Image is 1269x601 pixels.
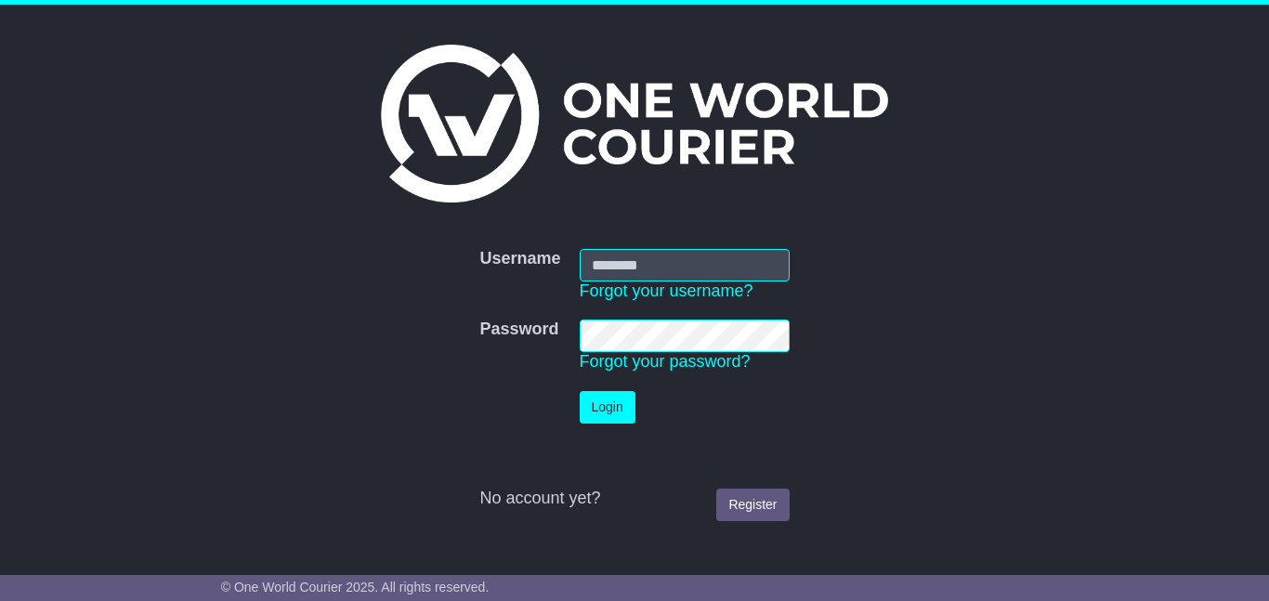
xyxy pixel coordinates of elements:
[479,320,558,340] label: Password
[479,489,789,509] div: No account yet?
[580,391,635,424] button: Login
[580,352,751,371] a: Forgot your password?
[580,281,753,300] a: Forgot your username?
[221,580,490,594] span: © One World Courier 2025. All rights reserved.
[479,249,560,269] label: Username
[381,45,888,203] img: One World
[716,489,789,521] a: Register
